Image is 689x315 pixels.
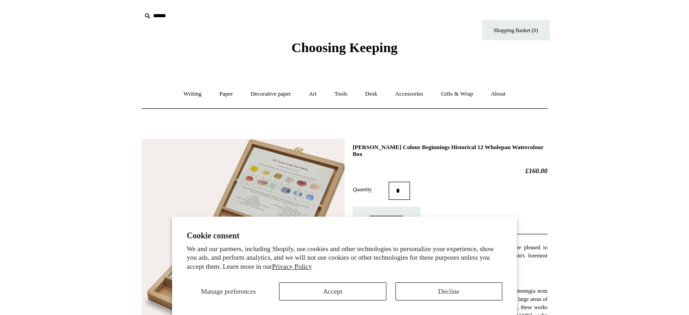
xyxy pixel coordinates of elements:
[395,282,502,300] button: Decline
[242,82,299,106] a: Decorative paper
[201,288,256,295] span: Manage preferences
[326,82,356,106] a: Tools
[187,282,270,300] button: Manage preferences
[352,243,547,268] p: In our continued search for unusual and specialist art materials we are pleased to introduce, thi...
[175,82,210,106] a: Writing
[357,82,385,106] a: Desk
[211,82,241,106] a: Paper
[352,144,547,158] h1: [PERSON_NAME] Colour Beginnings Historical 12 Wholepan Watercolour Box
[482,82,514,106] a: About
[291,40,397,55] span: Choosing Keeping
[352,167,547,175] h2: £160.00
[482,20,550,40] a: Shopping Basket (0)
[291,47,397,53] a: Choosing Keeping
[279,282,386,300] button: Accept
[387,82,431,106] a: Accessories
[301,82,325,106] a: Art
[352,185,389,194] label: Quantity
[433,82,481,106] a: Gifts & Wrap
[187,245,502,271] p: We and our partners, including Shopify, use cookies and other technologies to personalize your ex...
[187,231,502,241] h2: Cookie consent
[272,263,312,270] a: Privacy Policy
